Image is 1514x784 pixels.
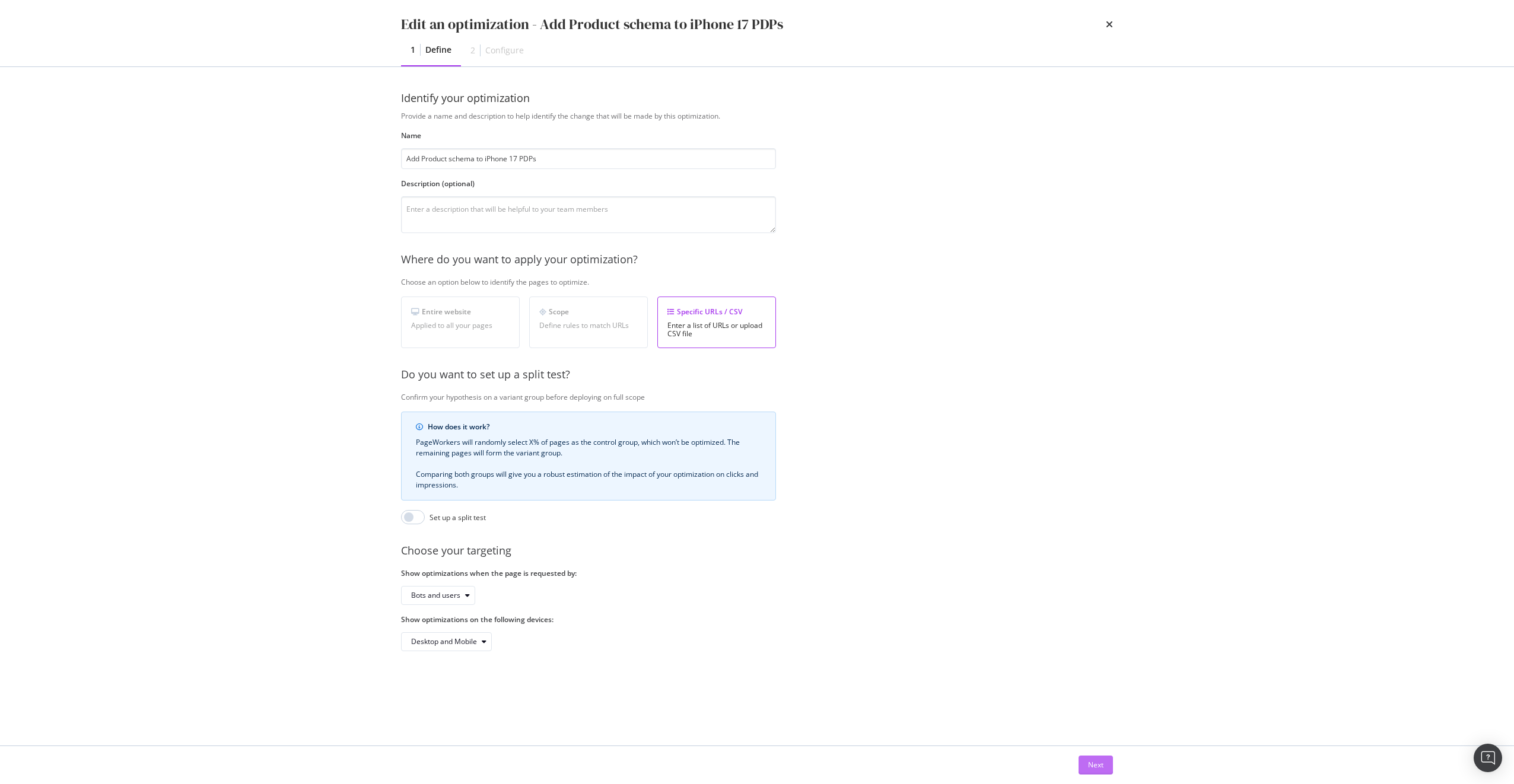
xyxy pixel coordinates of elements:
[430,512,486,522] div: Set up a split test
[425,44,451,56] div: Define
[401,252,1172,267] div: Where do you want to apply your optimization?
[411,321,510,330] div: Applied to all your pages
[401,91,1113,106] div: Identify your optimization
[401,111,1172,121] div: Provide a name and description to help identify the change that will be made by this optimization.
[667,307,766,317] div: Specific URLs / CSV
[539,321,638,330] div: Define rules to match URLs
[470,44,475,56] div: 2
[411,44,415,56] div: 1
[401,543,1172,559] div: Choose your targeting
[401,392,1172,402] div: Confirm your hypothesis on a variant group before deploying on full scope
[401,148,776,169] input: Enter an optimization name to easily find it back
[1474,744,1502,772] div: Open Intercom Messenger
[401,568,776,578] label: Show optimizations when the page is requested by:
[411,638,477,645] div: Desktop and Mobile
[485,44,524,56] div: Configure
[401,412,776,501] div: info banner
[411,307,510,317] div: Entire website
[401,14,783,34] div: Edit an optimization - Add Product schema to iPhone 17 PDPs
[401,586,475,605] button: Bots and users
[401,367,1172,383] div: Do you want to set up a split test?
[401,277,1172,287] div: Choose an option below to identify the pages to optimize.
[401,632,492,651] button: Desktop and Mobile
[416,437,761,490] div: PageWorkers will randomly select X% of pages as the control group, which won’t be optimized. The ...
[411,592,460,599] div: Bots and users
[428,422,761,432] div: How does it work?
[401,179,776,189] label: Description (optional)
[1088,760,1103,770] div: Next
[401,130,776,141] label: Name
[539,307,638,317] div: Scope
[1079,756,1113,775] button: Next
[667,321,766,338] div: Enter a list of URLs or upload CSV file
[1106,14,1113,34] div: times
[401,614,776,624] label: Show optimizations on the following devices:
